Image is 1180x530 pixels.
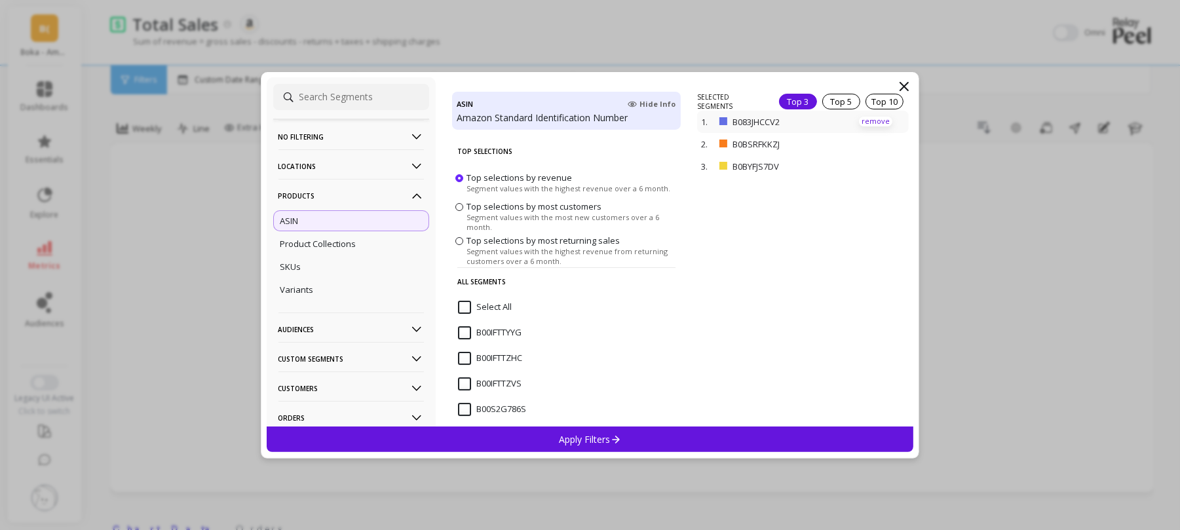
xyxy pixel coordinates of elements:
[273,84,429,110] input: Search Segments
[779,94,817,109] div: Top 3
[701,116,714,128] p: 1.
[466,183,670,193] span: Segment values with the highest revenue over a 6 month.
[457,111,676,124] p: Amazon Standard Identification Number
[458,377,522,390] span: B00IFTTZVS
[457,267,676,295] p: All Segments
[278,342,424,375] p: Custom Segments
[733,138,843,150] p: B0BSRFKKZJ
[278,120,424,153] p: No filtering
[866,94,904,109] div: Top 10
[280,215,299,227] p: ASIN
[457,97,474,111] h4: ASIN
[278,312,424,346] p: Audiences
[733,161,842,172] p: B0BYFJS7DV
[458,326,522,339] span: B00IFTTYYG
[458,352,522,365] span: B00IFTTZHC
[697,92,763,111] p: SELECTED SEGMENTS
[466,171,572,183] span: Top selections by revenue
[701,161,714,172] p: 3.
[822,94,860,109] div: Top 5
[278,371,424,405] p: Customers
[278,179,424,212] p: Products
[466,200,601,212] span: Top selections by most customers
[466,235,620,246] span: Top selections by most returning sales
[280,284,314,295] p: Variants
[559,433,621,445] p: Apply Filters
[466,212,677,232] span: Segment values with the most new customers over a 6 month.
[701,138,714,150] p: 2.
[458,403,526,416] span: B00S2G786S
[280,238,356,250] p: Product Collections
[733,116,843,128] p: B083JHCCV2
[278,401,424,434] p: Orders
[278,149,424,183] p: Locations
[628,99,676,109] span: Hide Info
[457,138,676,165] p: Top Selections
[280,261,301,273] p: SKUs
[859,117,892,126] p: remove
[466,246,677,266] span: Segment values with the highest revenue from returning customers over a 6 month.
[458,301,512,314] span: Select All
